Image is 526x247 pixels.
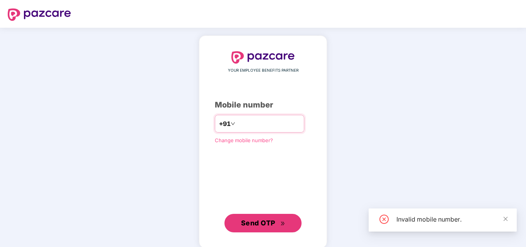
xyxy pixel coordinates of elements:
[231,121,235,126] span: down
[396,215,507,224] div: Invalid mobile number.
[8,8,71,21] img: logo
[241,219,275,227] span: Send OTP
[219,119,231,129] span: +91
[379,215,389,224] span: close-circle
[228,67,298,74] span: YOUR EMPLOYEE BENEFITS PARTNER
[215,99,311,111] div: Mobile number
[231,51,295,64] img: logo
[215,137,273,143] a: Change mobile number?
[503,216,508,222] span: close
[280,221,285,226] span: double-right
[224,214,302,232] button: Send OTPdouble-right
